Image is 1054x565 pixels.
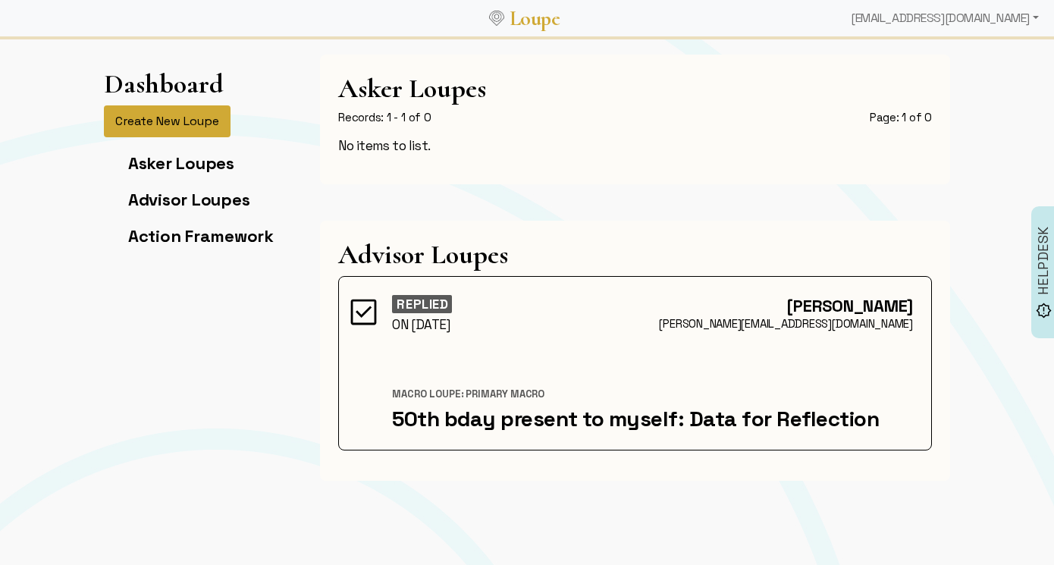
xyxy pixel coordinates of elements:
div: 50th bday present to myself: Data for Reflection [392,406,913,432]
h1: Advisor Loupes [338,239,932,270]
div: Records: 1 - 1 of 0 [338,110,431,125]
p: No items to list. [338,137,932,154]
img: brightness_alert_FILL0_wght500_GRAD0_ops.svg [1036,302,1052,318]
div: [PERSON_NAME][EMAIL_ADDRESS][DOMAIN_NAME] [357,316,913,331]
h1: Dashboard [104,68,224,99]
img: FFFF [347,295,381,329]
div: Page: 1 of 0 [870,110,932,125]
a: Advisor Loupes [128,189,249,210]
img: Loupe Logo [489,11,504,26]
button: Create New Loupe [104,105,231,137]
div: [PERSON_NAME] [357,295,913,316]
app-left-page-nav: Dashboard [104,68,274,262]
div: [EMAIL_ADDRESS][DOMAIN_NAME] [845,3,1045,33]
a: Asker Loupes [128,152,234,174]
div: Macro Loupe: Primary Macro [392,388,913,401]
h1: Asker Loupes [338,73,932,104]
a: Loupe [504,5,565,33]
a: Action Framework [128,225,274,246]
